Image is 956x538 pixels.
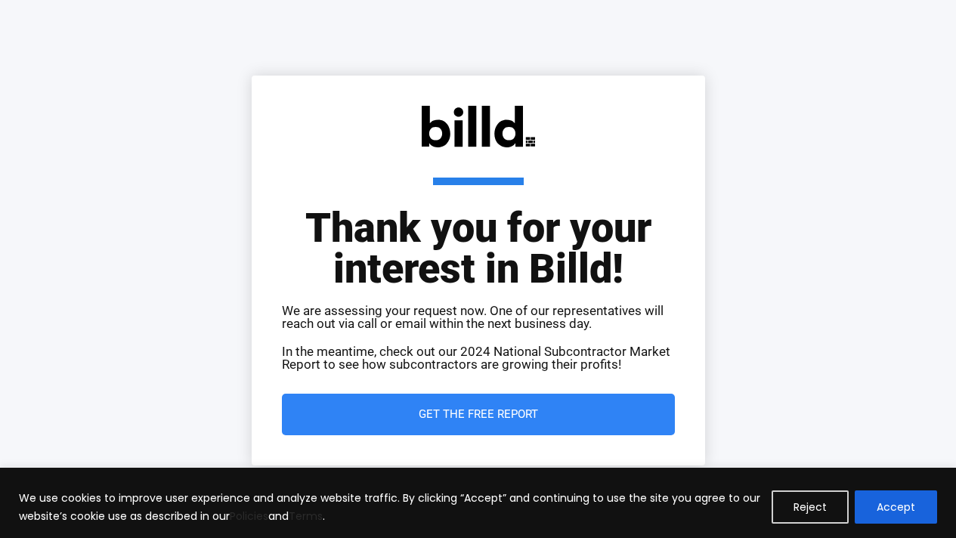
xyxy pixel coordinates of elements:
[230,509,268,524] a: Policies
[855,490,937,524] button: Accept
[282,345,675,371] p: In the meantime, check out our 2024 National Subcontractor Market Report to see how subcontractor...
[289,509,323,524] a: Terms
[282,305,675,330] p: We are assessing your request now. One of our representatives will reach out via call or email wi...
[282,178,675,289] h1: Thank you for your interest in Billd!
[282,394,675,435] a: Get the Free Report
[419,409,538,420] span: Get the Free Report
[772,490,849,524] button: Reject
[19,489,760,525] p: We use cookies to improve user experience and analyze website traffic. By clicking “Accept” and c...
